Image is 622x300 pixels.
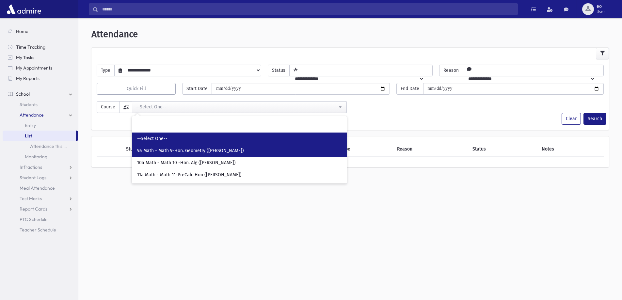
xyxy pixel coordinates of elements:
[268,65,290,76] span: Status
[91,29,138,39] span: Attendance
[98,3,518,15] input: Search
[3,99,78,110] a: Students
[182,83,212,95] span: Start Date
[5,3,43,16] img: AdmirePro
[20,164,42,170] span: Infractions
[20,112,44,118] span: Attendance
[137,135,167,142] span: --Select One--
[3,225,78,235] a: Teacher Schedule
[97,83,176,95] button: Quick Fill
[3,26,78,37] a: Home
[538,142,604,157] th: Notes
[3,120,78,131] a: Entry
[137,172,242,178] span: 11a Math - Math 11-PreCalc Hon ([PERSON_NAME])
[16,65,52,71] span: My Appointments
[20,227,56,233] span: Teacher Schedule
[3,63,78,73] a: My Appointments
[20,206,47,212] span: Report Cards
[469,142,538,157] th: Status
[3,162,78,172] a: Infractions
[337,142,393,157] th: Type
[3,42,78,52] a: Time Tracking
[25,154,47,160] span: Monitoring
[393,142,469,157] th: Reason
[3,141,78,151] a: Attendance this Month
[132,101,347,113] button: --Select One--
[135,120,344,131] input: Search
[122,142,201,157] th: Student
[3,131,76,141] a: List
[97,65,115,76] span: Type
[16,44,45,50] span: Time Tracking
[137,160,236,166] span: 10a Math - Math 10 -Hon. Alg ([PERSON_NAME])
[439,65,463,76] span: Reason
[20,196,42,201] span: Test Marks
[3,204,78,214] a: Report Cards
[597,9,605,14] span: User
[20,185,55,191] span: Meal Attendance
[3,52,78,63] a: My Tasks
[3,151,78,162] a: Monitoring
[3,193,78,204] a: Test Marks
[16,55,34,60] span: My Tasks
[127,86,146,91] span: Quick Fill
[16,28,28,34] span: Home
[25,133,32,139] span: List
[136,103,337,110] div: --Select One--
[3,172,78,183] a: Student Logs
[20,102,38,107] span: Students
[20,216,48,222] span: PTC Schedule
[20,175,46,181] span: Student Logs
[583,113,606,125] button: Search
[25,122,36,128] span: Entry
[3,89,78,99] a: School
[3,214,78,225] a: PTC Schedule
[3,183,78,193] a: Meal Attendance
[3,73,78,84] a: My Reports
[97,101,120,113] span: Course
[3,110,78,120] a: Attendance
[562,113,581,125] button: Clear
[16,75,40,81] span: My Reports
[137,148,244,154] span: 9a Math - Math 9-Hon. Geometry ([PERSON_NAME])
[396,83,423,95] span: End Date
[597,4,605,9] span: eo
[16,91,30,97] span: School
